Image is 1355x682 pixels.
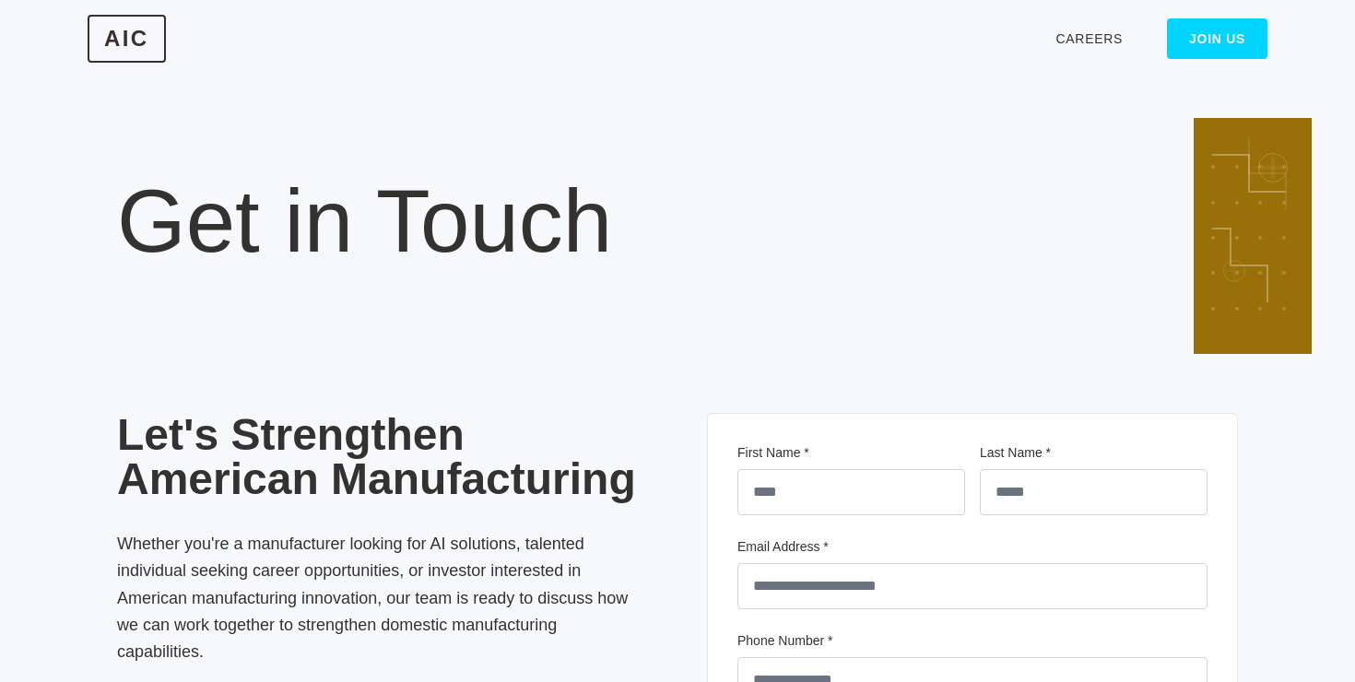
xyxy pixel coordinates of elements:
a: JOIN US [1167,18,1267,59]
a: CAREERS [1055,29,1123,48]
label: First Name * [737,443,965,462]
a: AIC [88,15,166,63]
h2: Let's Strengthen American Manufacturing [117,413,648,501]
h1: Get in Touch [117,177,1120,265]
label: Phone Number * [737,631,1208,650]
p: Whether you're a manufacturer looking for AI solutions, talented individual seeking career opport... [117,531,648,665]
label: Email Address * [737,537,1208,556]
label: Last Name * [980,443,1208,462]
